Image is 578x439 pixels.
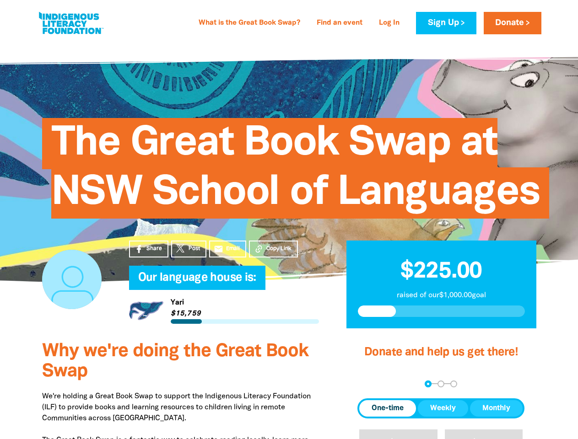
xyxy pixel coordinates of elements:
[129,241,168,257] a: Share
[42,343,308,380] span: Why we're doing the Great Book Swap
[418,400,468,417] button: Weekly
[193,16,306,31] a: What is the Great Book Swap?
[209,241,247,257] a: emailEmail
[364,347,518,358] span: Donate and help us get there!
[358,290,525,301] p: raised of our $1,000.00 goal
[266,245,292,253] span: Copy Link
[359,400,416,417] button: One-time
[357,398,524,418] div: Donation frequency
[470,400,523,417] button: Monthly
[372,403,404,414] span: One-time
[482,403,510,414] span: Monthly
[400,261,482,282] span: $225.00
[138,273,256,290] span: Our language house is:
[171,241,206,257] a: Post
[450,380,457,387] button: Navigate to step 3 of 3 to enter your payment details
[214,244,223,254] i: email
[249,241,298,257] button: Copy Link
[51,125,540,219] span: The Great Book Swap at NSW School of Languages
[189,245,200,253] span: Post
[373,16,405,31] a: Log In
[146,245,162,253] span: Share
[416,12,476,34] a: Sign Up
[311,16,368,31] a: Find an event
[129,281,319,286] h6: My Team
[430,403,456,414] span: Weekly
[484,12,541,34] a: Donate
[226,245,240,253] span: Email
[438,380,444,387] button: Navigate to step 2 of 3 to enter your details
[425,380,432,387] button: Navigate to step 1 of 3 to enter your donation amount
